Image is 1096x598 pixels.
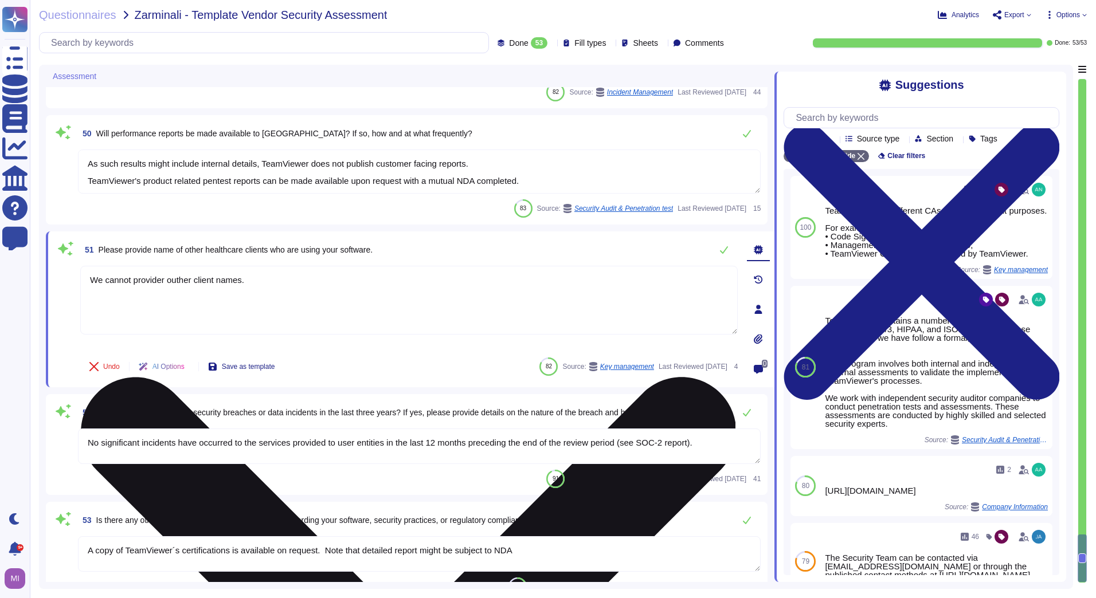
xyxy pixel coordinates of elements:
span: Analytics [952,11,979,18]
div: [URL][DOMAIN_NAME] [825,486,1048,495]
span: 79 [802,558,809,565]
textarea: No significant incidents have occurred to the services provided to user entities in the last 12 m... [78,428,761,464]
span: 50 [78,129,92,137]
img: user [1032,183,1046,196]
span: Last Reviewed [DATE] [678,205,746,212]
span: 81 [802,364,809,371]
textarea: A copy of TeamViewer´s certifications is available on request. Note that detailed report might be... [78,536,761,572]
img: user [1032,463,1046,477]
span: Will performance reports be made available to [GEOGRAPHIC_DATA]? If so, how and at what frequently? [96,129,472,138]
span: Fill types [574,39,606,47]
span: Source: [945,502,1048,512]
span: 44 [751,89,761,96]
span: Company Information [982,503,1048,510]
span: Options [1056,11,1080,18]
span: 2 [1007,466,1011,473]
span: Zarminali - Template Vendor Security Assessment [135,9,387,21]
span: 82 [553,89,559,95]
span: 15 [751,205,761,212]
div: 53 [531,37,547,49]
span: Security Audit & Penetration test [574,205,673,212]
img: user [1032,293,1046,306]
span: 80 [802,482,809,489]
span: 100 [800,224,811,231]
textarea: We cannot provider outher client names. [80,266,738,335]
span: Last Reviewed [DATE] [678,89,746,96]
span: 53 / 53 [1072,40,1087,46]
span: 91 [553,475,559,482]
span: Sheets [633,39,658,47]
span: 53 [78,516,92,524]
span: Please provide name of other healthcare clients who are using your software. [99,245,373,254]
textarea: As such results might include internal details, TeamViewer does not publish customer facing repor... [78,149,761,194]
span: 46 [972,533,979,540]
span: Source: [569,88,673,97]
span: 51 [80,246,94,254]
span: Assessment [53,72,96,80]
span: Export [1004,11,1024,18]
span: 0 [762,360,768,368]
input: Search by keywords [45,33,488,53]
button: user [2,566,33,591]
img: user [5,568,25,589]
input: Search by keywords [790,108,1059,128]
span: 52 [78,408,92,416]
span: Questionnaires [39,9,116,21]
button: Analytics [938,10,979,19]
span: Done: [1055,40,1070,46]
div: The Security Team can be contacted via [EMAIL_ADDRESS][DOMAIN_NAME] or through the published cont... [825,553,1048,579]
span: 41 [751,475,761,482]
span: Source: [537,204,674,213]
div: 9+ [17,544,24,551]
span: 82 [546,363,552,369]
img: user [1032,530,1046,544]
span: Done [509,39,528,47]
span: Comments [685,39,724,47]
span: 83 [520,205,526,211]
span: Incident Management [607,89,673,96]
